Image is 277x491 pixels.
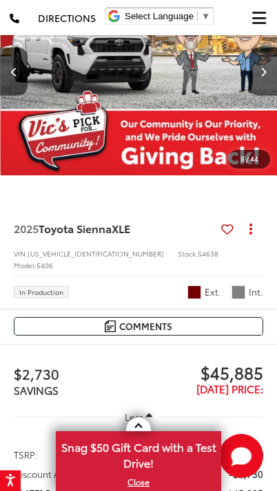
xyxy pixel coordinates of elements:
[118,404,159,429] button: Less
[239,217,263,241] button: Actions
[178,248,198,259] span: Stock:
[28,1,105,36] a: Directions
[14,248,28,259] span: VIN:
[105,320,116,332] img: Comments
[14,448,38,461] span: TSRP:
[14,317,263,336] button: Comments
[240,153,245,164] span: 5
[187,285,201,299] span: Ruby Flare Pearl
[14,382,59,397] span: SAVINGS
[14,363,138,384] span: $2,730
[14,220,39,236] span: 2025
[119,320,172,333] span: Comments
[14,467,91,481] span: Discount Amount:
[14,221,216,236] a: 2025Toyota SiennaXLE
[249,285,263,298] span: Int.
[205,285,221,298] span: Ext.
[249,223,252,234] span: dropdown dots
[196,381,263,396] span: [DATE] Price:
[201,11,210,21] span: ▼
[37,260,53,270] span: 5406
[39,220,112,236] span: Toyota Sienna
[138,362,263,382] span: $45,885
[219,434,263,478] button: Toggle Chat Window
[232,285,245,299] span: Gray Softex®
[249,47,277,96] button: Next image
[219,434,263,478] svg: Start Chat
[125,11,194,21] span: Select Language
[14,260,37,270] span: Model:
[245,154,250,164] span: /
[57,433,220,474] span: Snag $50 Gift Card with a Test Drive!
[19,289,63,296] span: In Production
[250,153,258,164] span: 44
[125,11,210,21] a: Select Language​
[112,220,130,236] span: XLE
[198,248,218,259] span: 54638
[28,248,164,259] span: [US_VEHICLE_IDENTIFICATION_NUMBER]
[125,411,143,423] span: Less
